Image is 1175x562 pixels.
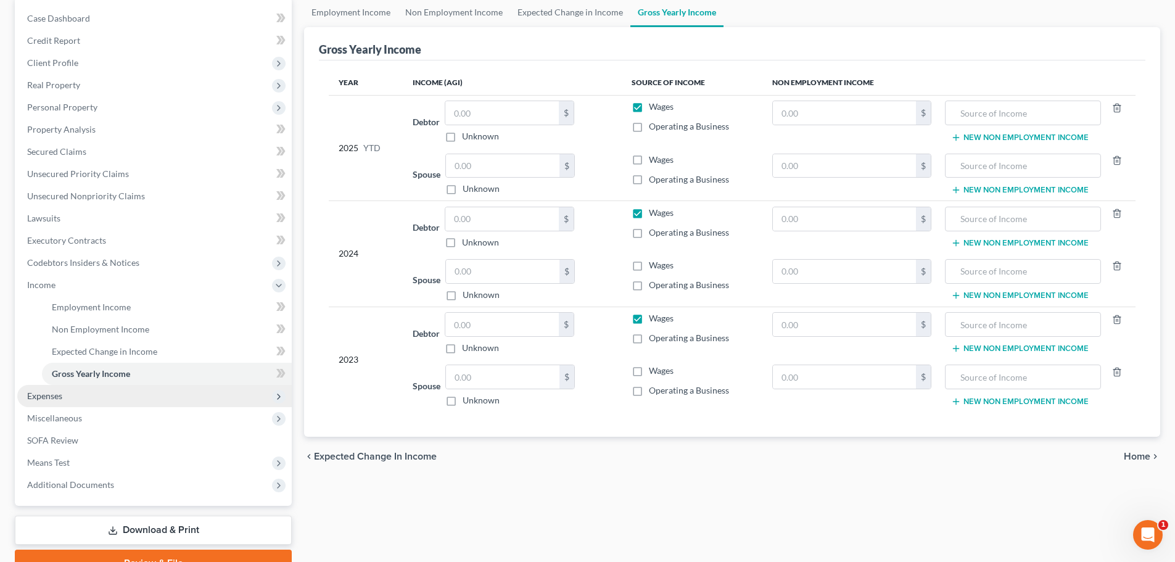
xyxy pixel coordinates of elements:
div: $ [916,207,931,231]
div: $ [559,365,574,389]
div: $ [559,154,574,178]
button: New Non Employment Income [951,238,1089,248]
a: Non Employment Income [42,318,292,341]
input: 0.00 [773,365,917,389]
button: New Non Employment Income [951,133,1089,143]
button: New Non Employment Income [951,291,1089,300]
a: Download & Print [15,516,292,545]
label: Debtor [413,221,440,234]
span: YTD [363,142,381,154]
a: Case Dashboard [17,7,292,30]
span: Operating a Business [649,174,729,184]
div: $ [559,207,574,231]
span: Property Analysis [27,124,96,134]
a: Executory Contracts [17,229,292,252]
span: Operating a Business [649,333,729,343]
th: Source of Income [622,70,762,95]
div: $ [916,154,931,178]
span: Client Profile [27,57,78,68]
th: Year [329,70,403,95]
span: Wages [649,260,674,270]
label: Debtor [413,327,440,340]
label: Spouse [413,273,440,286]
input: 0.00 [445,101,559,125]
label: Spouse [413,168,440,181]
span: Operating a Business [649,121,729,131]
span: Case Dashboard [27,13,90,23]
a: Employment Income [42,296,292,318]
i: chevron_right [1150,452,1160,461]
span: Operating a Business [649,385,729,395]
span: Lawsuits [27,213,60,223]
input: Source of Income [952,260,1094,283]
a: SOFA Review [17,429,292,452]
span: Expenses [27,391,62,401]
span: Wages [649,154,674,165]
input: Source of Income [952,313,1094,336]
label: Spouse [413,379,440,392]
button: New Non Employment Income [951,185,1089,195]
input: 0.00 [445,313,559,336]
label: Unknown [462,130,499,143]
a: Property Analysis [17,118,292,141]
div: $ [916,260,931,283]
span: Operating a Business [649,227,729,238]
th: Income (AGI) [403,70,621,95]
span: Means Test [27,457,70,468]
span: Expected Change in Income [314,452,437,461]
button: Home chevron_right [1124,452,1160,461]
a: Credit Report [17,30,292,52]
span: Secured Claims [27,146,86,157]
span: Miscellaneous [27,413,82,423]
span: Credit Report [27,35,80,46]
span: Codebtors Insiders & Notices [27,257,139,268]
input: Source of Income [952,207,1094,231]
a: Expected Change in Income [42,341,292,363]
input: Source of Income [952,365,1094,389]
input: 0.00 [773,207,917,231]
span: Wages [649,313,674,323]
label: Unknown [463,183,500,195]
span: Non Employment Income [52,324,149,334]
iframe: Intercom live chat [1133,520,1163,550]
button: chevron_left Expected Change in Income [304,452,437,461]
button: New Non Employment Income [951,397,1089,407]
label: Unknown [463,394,500,407]
span: Real Property [27,80,80,90]
div: $ [916,101,931,125]
span: Wages [649,207,674,218]
div: 2023 [339,312,393,407]
button: New Non Employment Income [951,344,1089,353]
div: $ [916,365,931,389]
span: Home [1124,452,1150,461]
div: 2025 [339,101,393,195]
input: 0.00 [773,313,917,336]
a: Lawsuits [17,207,292,229]
div: $ [559,313,574,336]
span: Wages [649,101,674,112]
span: Additional Documents [27,479,114,490]
span: 1 [1158,520,1168,530]
input: 0.00 [446,365,559,389]
div: $ [559,260,574,283]
label: Debtor [413,115,440,128]
span: Executory Contracts [27,235,106,246]
input: 0.00 [446,154,559,178]
a: Gross Yearly Income [42,363,292,385]
input: 0.00 [773,260,917,283]
label: Unknown [463,289,500,301]
span: Wages [649,365,674,376]
div: $ [559,101,574,125]
input: 0.00 [446,260,559,283]
span: Operating a Business [649,279,729,290]
input: 0.00 [773,101,917,125]
span: Income [27,279,56,290]
input: 0.00 [773,154,917,178]
label: Unknown [462,342,499,354]
span: Gross Yearly Income [52,368,130,379]
th: Non Employment Income [762,70,1136,95]
span: Personal Property [27,102,97,112]
a: Unsecured Nonpriority Claims [17,185,292,207]
span: Employment Income [52,302,131,312]
span: SOFA Review [27,435,78,445]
